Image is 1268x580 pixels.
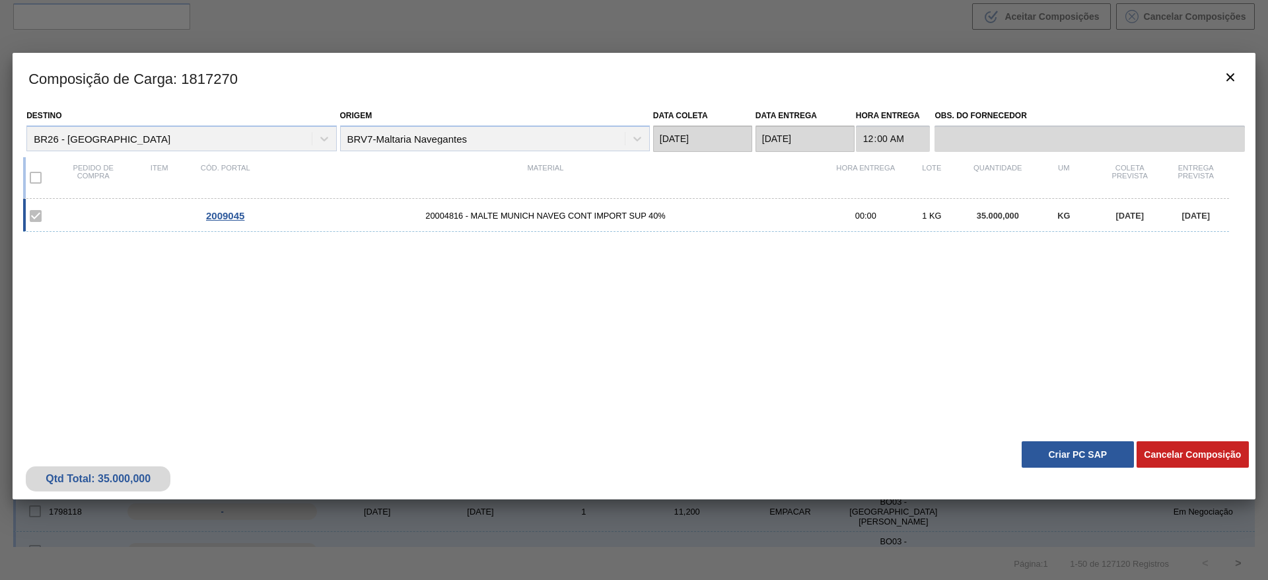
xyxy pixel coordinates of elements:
label: Destino [26,111,61,120]
div: Cód. Portal [192,164,258,192]
span: [DATE] [1116,211,1144,221]
div: Entrega Prevista [1163,164,1229,192]
span: 2009045 [206,210,244,221]
div: Pedido de compra [60,164,126,192]
span: 20004816 - MALTE MUNICH NAVEG CONT IMPORT SUP 40% [258,211,833,221]
label: Data coleta [653,111,708,120]
label: Origem [340,111,372,120]
div: Hora Entrega [833,164,899,192]
label: Data entrega [756,111,817,120]
div: Quantidade [965,164,1031,192]
div: Material [258,164,833,192]
div: UM [1031,164,1097,192]
input: dd/mm/yyyy [653,126,752,152]
h3: Composição de Carga : 1817270 [13,53,1255,103]
div: Item [126,164,192,192]
span: 35.000,000 [977,211,1019,221]
div: Qtd Total: 35.000,000 [36,473,160,485]
button: Criar PC SAP [1022,441,1134,468]
div: Lote [899,164,965,192]
button: Cancelar Composição [1137,441,1249,468]
div: Coleta Prevista [1097,164,1163,192]
span: KG [1057,211,1070,221]
label: Obs. do Fornecedor [934,106,1244,126]
input: dd/mm/yyyy [756,126,855,152]
div: Ir para o Pedido [192,210,258,221]
label: Hora Entrega [856,106,931,126]
div: 00:00 [833,211,899,221]
span: [DATE] [1182,211,1210,221]
div: 1 KG [899,211,965,221]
